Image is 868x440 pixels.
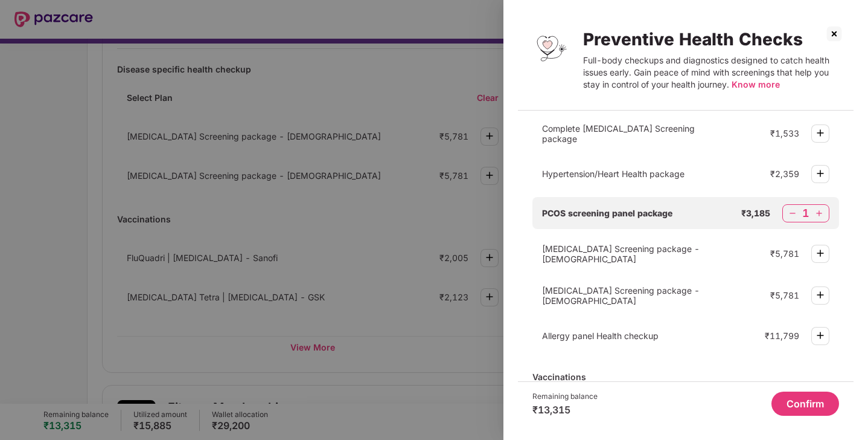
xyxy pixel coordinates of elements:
[542,208,672,218] span: PCOS screening panel package
[813,166,828,181] img: svg+xml;base64,PHN2ZyBpZD0iUGx1cy0zMngzMiIgeG1sbnM9Imh0dHA6Ly93d3cudzMub3JnLzIwMDAvc3ZnIiB3aWR0aD...
[770,128,799,138] div: ₹1,533
[813,328,828,343] img: svg+xml;base64,PHN2ZyBpZD0iUGx1cy0zMngzMiIgeG1sbnM9Imh0dHA6Ly93d3cudzMub3JnLzIwMDAvc3ZnIiB3aWR0aD...
[532,29,571,68] img: Preventive Health Checks
[542,244,700,264] span: [MEDICAL_DATA] Screening package - [DEMOGRAPHIC_DATA]
[771,392,839,416] button: Confirm
[583,54,839,91] div: Full-body checkups and diagnostics designed to catch health issues early. Gain peace of mind with...
[770,290,799,300] div: ₹5,781
[542,285,700,306] span: [MEDICAL_DATA] Screening package - [DEMOGRAPHIC_DATA]
[732,79,780,89] span: Know more
[542,123,695,144] span: Complete [MEDICAL_DATA] Screening package
[813,207,825,219] img: svg+xml;base64,PHN2ZyBpZD0iUGx1cy0zMngzMiIgeG1sbnM9Imh0dHA6Ly93d3cudzMub3JnLzIwMDAvc3ZnIiB3aWR0aD...
[542,169,685,179] span: Hypertension/Heart Health package
[765,331,799,341] div: ₹11,799
[542,331,659,341] span: Allergy panel Health checkup
[741,208,770,218] div: ₹3,185
[532,392,598,401] div: Remaining balance
[813,126,828,140] img: svg+xml;base64,PHN2ZyBpZD0iUGx1cy0zMngzMiIgeG1sbnM9Imh0dHA6Ly93d3cudzMub3JnLzIwMDAvc3ZnIiB3aWR0aD...
[583,29,839,50] div: Preventive Health Checks
[770,248,799,259] div: ₹5,781
[802,206,809,221] div: 1
[787,207,799,219] img: svg+xml;base64,PHN2ZyBpZD0iTWludXMtMzJ4MzIiIHhtbG5zPSJodHRwOi8vd3d3LnczLm9yZy8yMDAwL3N2ZyIgd2lkdG...
[813,246,828,260] img: svg+xml;base64,PHN2ZyBpZD0iUGx1cy0zMngzMiIgeG1sbnM9Imh0dHA6Ly93d3cudzMub3JnLzIwMDAvc3ZnIiB3aWR0aD...
[813,288,828,302] img: svg+xml;base64,PHN2ZyBpZD0iUGx1cy0zMngzMiIgeG1sbnM9Imh0dHA6Ly93d3cudzMub3JnLzIwMDAvc3ZnIiB3aWR0aD...
[770,169,799,179] div: ₹2,359
[825,24,844,44] img: svg+xml;base64,PHN2ZyBpZD0iQ3Jvc3MtMzJ4MzIiIHhtbG5zPSJodHRwOi8vd3d3LnczLm9yZy8yMDAwL3N2ZyIgd2lkdG...
[532,404,598,416] div: ₹13,315
[532,366,839,387] div: Vaccinations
